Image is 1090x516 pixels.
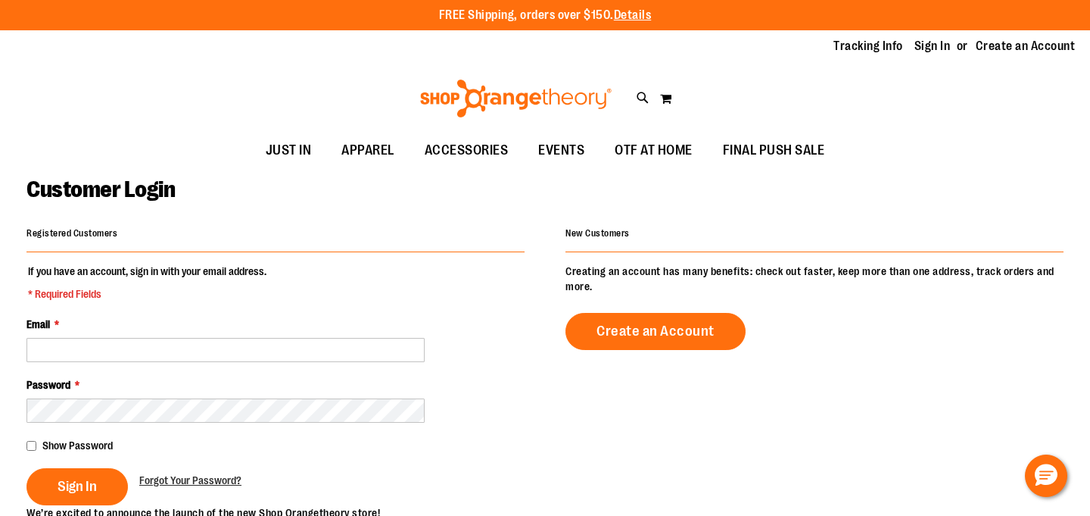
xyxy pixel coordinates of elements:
span: Email [26,318,50,330]
p: FREE Shipping, orders over $150. [439,7,652,24]
span: Customer Login [26,177,175,202]
legend: If you have an account, sign in with your email address. [26,264,268,302]
a: Details [614,8,652,22]
span: * Required Fields [28,286,266,302]
strong: New Customers [565,228,630,239]
span: Forgot Your Password? [139,474,241,486]
strong: Registered Customers [26,228,117,239]
span: Sign In [58,478,97,495]
span: APPAREL [341,133,394,167]
a: APPAREL [326,133,410,168]
a: Sign In [914,38,951,55]
button: Hello, have a question? Let’s chat. [1025,455,1067,497]
button: Sign In [26,468,128,505]
a: OTF AT HOME [599,133,708,168]
a: Forgot Your Password? [139,473,241,488]
span: JUST IN [266,133,312,167]
a: Create an Account [565,313,746,350]
a: Create an Account [976,38,1076,55]
span: FINAL PUSH SALE [723,133,825,167]
p: Creating an account has many benefits: check out faster, keep more than one address, track orders... [565,264,1064,294]
span: EVENTS [538,133,584,167]
span: ACCESSORIES [425,133,509,167]
span: OTF AT HOME [615,133,693,167]
a: FINAL PUSH SALE [708,133,840,168]
a: Tracking Info [833,38,903,55]
span: Password [26,379,70,391]
span: Show Password [42,439,113,452]
a: EVENTS [523,133,599,168]
img: Shop Orangetheory [418,80,614,117]
span: Create an Account [596,323,715,339]
a: ACCESSORIES [410,133,524,168]
a: JUST IN [251,133,327,168]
